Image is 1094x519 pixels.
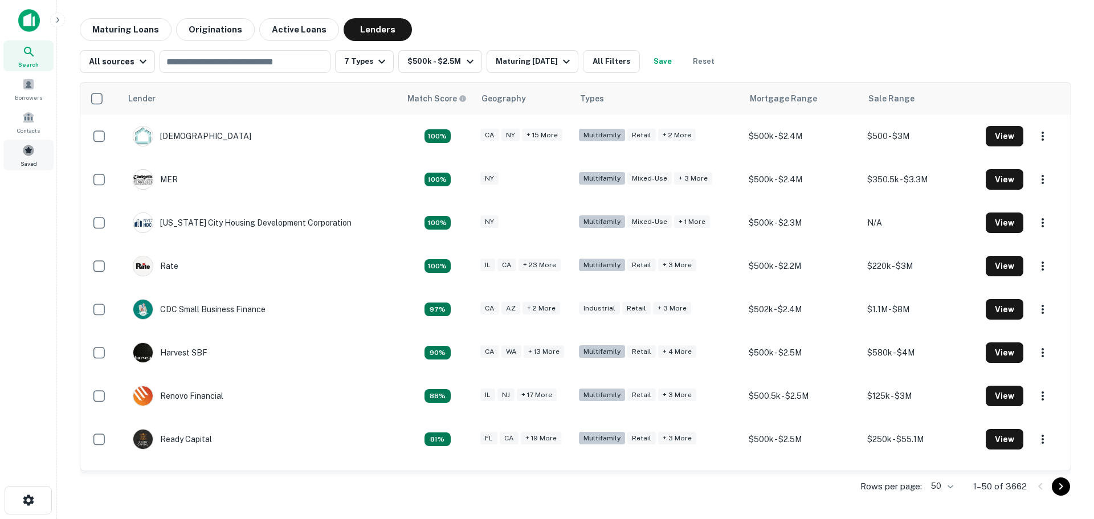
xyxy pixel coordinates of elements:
button: View [986,386,1023,406]
button: View [986,429,1023,449]
div: + 4 more [658,345,696,358]
td: $500 - $3M [862,115,980,158]
div: Mixed-Use [627,215,672,228]
td: $500k - $2.5M [743,461,862,504]
td: $580k - $4M [862,331,980,374]
div: + 3 more [658,259,696,272]
td: $500k - $2.3M [743,201,862,244]
div: NY [501,129,520,142]
div: NJ [497,389,515,402]
div: Multifamily [579,172,625,185]
a: Search [3,40,54,71]
div: Retail [627,259,656,272]
div: FL [480,432,497,445]
div: + 2 more [522,302,560,315]
td: $1.1M - $8M [862,288,980,331]
div: CA [480,302,499,315]
div: 50 [926,478,955,495]
div: Multifamily [579,129,625,142]
button: All Filters [583,50,640,73]
button: Go to next page [1052,477,1070,496]
div: Rate [133,256,178,276]
td: $500k - $2.4M [743,158,862,201]
th: Geography [475,83,573,115]
button: View [986,212,1023,233]
div: Retail [622,302,651,315]
div: CA [497,259,516,272]
div: MER [133,169,178,190]
div: + 3 more [653,302,691,315]
img: capitalize-icon.png [18,9,40,32]
td: N/A [862,201,980,244]
img: picture [133,300,153,319]
a: Borrowers [3,73,54,104]
img: picture [133,386,153,406]
td: $325k - $3.1M [862,461,980,504]
iframe: Chat Widget [1037,391,1094,446]
div: All sources [89,55,150,68]
td: $250k - $55.1M [862,418,980,461]
div: Capitalize uses an advanced AI algorithm to match your search with the best lender. The match sco... [424,259,451,273]
div: WA [501,345,521,358]
div: + 2 more [658,129,696,142]
button: View [986,169,1023,190]
div: Retail [627,129,656,142]
td: $500.5k - $2.5M [743,374,862,418]
div: Capitalize uses an advanced AI algorithm to match your search with the best lender. The match sco... [424,216,451,230]
button: Lenders [344,18,412,41]
th: Capitalize uses an advanced AI algorithm to match your search with the best lender. The match sco... [401,83,475,115]
span: Search [18,60,39,69]
div: + 3 more [658,432,696,445]
div: Multifamily [579,432,625,445]
div: CA [480,345,499,358]
div: AZ [501,302,520,315]
span: Borrowers [15,93,42,102]
a: Contacts [3,107,54,137]
button: 7 Types [335,50,394,73]
button: Active Loans [259,18,339,41]
img: picture [133,343,153,362]
th: Types [573,83,743,115]
a: Saved [3,140,54,170]
div: Capitalize uses an advanced AI algorithm to match your search with the best lender. The match sco... [407,92,467,105]
button: Maturing [DATE] [487,50,578,73]
div: Capitalize uses an advanced AI algorithm to match your search with the best lender. The match sco... [424,389,451,403]
img: picture [133,430,153,449]
div: NY [480,172,499,185]
div: Capitalize uses an advanced AI algorithm to match your search with the best lender. The match sco... [424,129,451,143]
button: Save your search to get updates of matches that match your search criteria. [644,50,681,73]
button: Maturing Loans [80,18,172,41]
div: IL [480,259,495,272]
td: $500k - $2.5M [743,331,862,374]
div: CDC Small Business Finance [133,299,266,320]
div: Capitalize uses an advanced AI algorithm to match your search with the best lender. The match sco... [424,303,451,316]
div: Multifamily [579,259,625,272]
td: $500k - $2.5M [743,418,862,461]
div: Renovo Financial [133,386,223,406]
div: + 3 more [674,172,712,185]
button: View [986,256,1023,276]
div: Multifamily [579,215,625,228]
p: 1–50 of 3662 [973,480,1027,493]
div: IL [480,389,495,402]
p: Rows per page: [860,480,922,493]
img: picture [133,256,153,276]
div: Lender [128,92,156,105]
td: $500k - $2.4M [743,115,862,158]
div: Retail [627,389,656,402]
div: Capitalize uses an advanced AI algorithm to match your search with the best lender. The match sco... [424,173,451,186]
div: CA [480,129,499,142]
div: Capitalize uses an advanced AI algorithm to match your search with the best lender. The match sco... [424,432,451,446]
div: Types [580,92,604,105]
div: Retail [627,345,656,358]
td: $125k - $3M [862,374,980,418]
div: Multifamily [579,345,625,358]
div: [US_STATE] City Housing Development Corporation [133,212,352,233]
div: [DEMOGRAPHIC_DATA] [133,126,251,146]
div: Harvest SBF [133,342,207,363]
span: Contacts [17,126,40,135]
